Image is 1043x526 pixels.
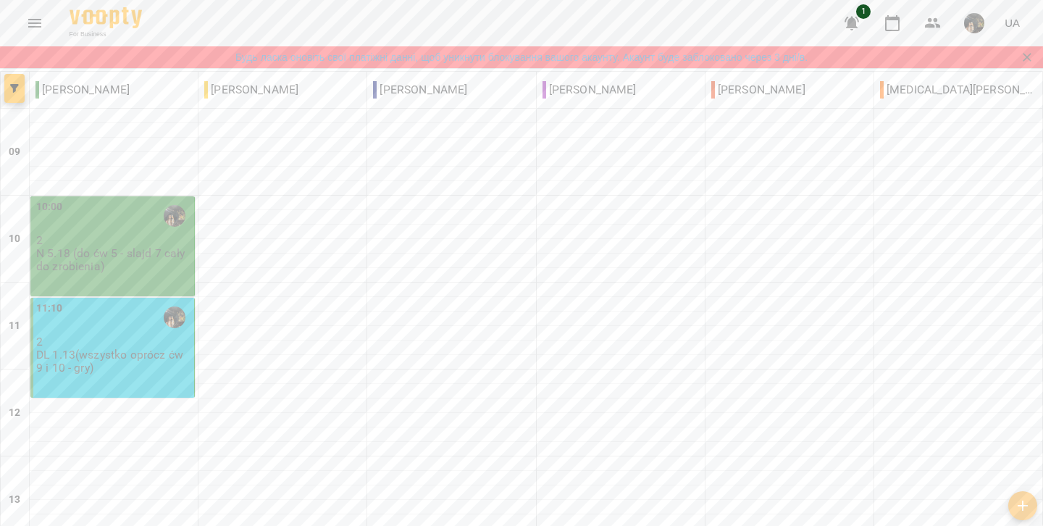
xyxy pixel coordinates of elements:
[164,306,185,328] img: Карпчук Віолетта
[9,405,20,421] h6: 12
[17,6,52,41] button: Menu
[9,144,20,160] h6: 09
[880,81,1036,99] p: [MEDICAL_DATA][PERSON_NAME] Carlmaris
[1017,47,1037,67] button: Закрити сповіщення
[1008,491,1037,520] button: Створити урок
[235,50,808,64] a: Будь ласка оновіть свої платіжні данні, щоб уникнути блокування вашого акаунту. Акаунт буде забло...
[856,4,871,19] span: 1
[711,81,805,99] p: [PERSON_NAME]
[1005,15,1020,30] span: UA
[9,231,20,247] h6: 10
[164,205,185,227] img: Карпчук Віолетта
[36,348,191,374] p: DL 1.13(wszystko oprócz ćw 9 i 10 - gry)
[35,81,130,99] p: [PERSON_NAME]
[36,301,63,317] label: 11:10
[9,492,20,508] h6: 13
[964,13,984,33] img: 5701ce26c8a38a6089bfb9008418fba1.jpg
[36,234,191,246] p: 2
[36,247,191,272] p: N 5.18 (do ćw 5 - slajd 7 cały do zrobienia)
[999,9,1026,36] button: UA
[543,81,637,99] p: [PERSON_NAME]
[70,30,142,39] span: For Business
[9,318,20,334] h6: 11
[36,335,191,348] p: 2
[70,7,142,28] img: Voopty Logo
[204,81,298,99] p: [PERSON_NAME]
[36,199,63,215] label: 10:00
[373,81,467,99] p: [PERSON_NAME]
